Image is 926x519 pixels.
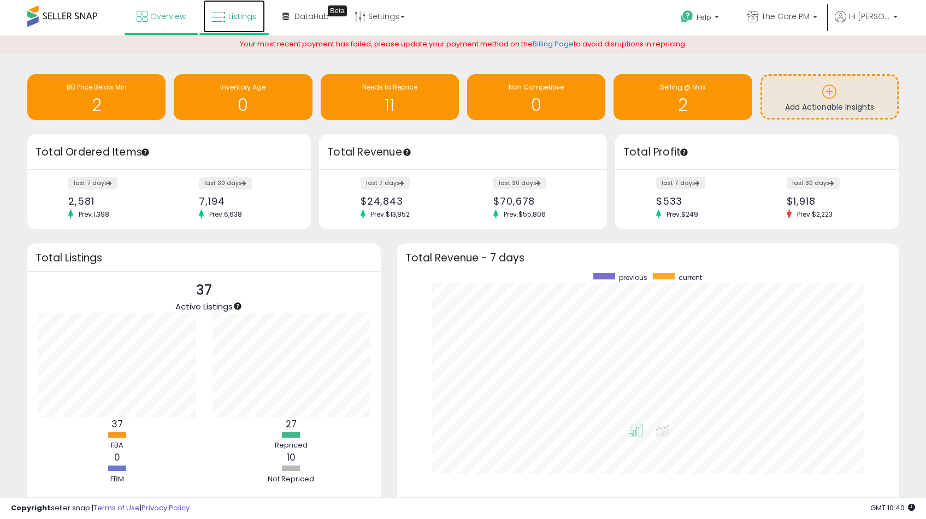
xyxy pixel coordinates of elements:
span: DataHub [294,11,329,22]
h1: 2 [619,96,746,114]
span: Active Listings [175,301,233,312]
b: 27 [286,417,297,431]
span: Listings [228,11,257,22]
label: last 7 days [656,177,705,189]
div: Repriced [258,440,324,451]
span: BB Price Below Min [67,82,127,92]
label: last 30 days [787,177,840,189]
span: Prev: 6,638 [204,210,247,219]
i: Get Help [680,10,694,23]
div: Tooltip anchor [233,301,243,311]
strong: Copyright [11,503,51,513]
span: Add Actionable Insights [785,102,874,112]
span: Prev: 1,398 [73,210,115,219]
h3: Total Profit [623,145,890,160]
h3: Total Revenue [327,145,599,160]
b: 10 [287,451,296,464]
a: Inventory Age 0 [174,74,312,120]
div: 2,581 [68,195,161,207]
a: Hi [PERSON_NAME] [835,11,898,35]
span: 2025-10-8 10:40 GMT [870,503,915,513]
span: Prev: $2,223 [792,210,838,219]
h1: 2 [33,96,160,114]
h3: Total Ordered Items [36,145,303,160]
a: Needs to Reprice 11 [321,74,459,120]
h3: Total Listings [36,254,373,262]
div: $70,678 [493,195,588,207]
span: Hi [PERSON_NAME] [849,11,890,22]
span: Inventory Age [220,82,266,92]
h1: 0 [179,96,306,114]
label: last 30 days [199,177,252,189]
div: Not Repriced [258,474,324,485]
span: Prev: $55,806 [498,210,551,219]
a: Billing Page [533,39,574,49]
b: 0 [114,451,120,464]
span: Needs to Reprice [362,82,417,92]
div: FBM [84,474,150,485]
div: Tooltip anchor [679,147,689,157]
span: previous [619,273,647,282]
h1: 0 [473,96,600,114]
div: Tooltip anchor [328,5,347,16]
h3: Total Revenue - 7 days [405,254,890,262]
p: 37 [175,280,233,301]
label: last 7 days [68,177,117,189]
a: Terms of Use [93,503,140,513]
label: last 7 days [361,177,410,189]
span: Help [697,13,711,22]
div: $24,843 [361,195,455,207]
span: Selling @ Max [660,82,706,92]
span: Your most recent payment has failed, please update your payment method on the to avoid disruption... [240,39,687,49]
a: BB Price Below Min 2 [27,74,166,120]
span: Overview [150,11,186,22]
span: Prev: $249 [661,210,704,219]
span: Prev: $13,852 [365,210,415,219]
a: Non Competitive 0 [467,74,605,120]
span: The Core PM [762,11,810,22]
div: seller snap | | [11,503,190,514]
span: Non Competitive [509,82,564,92]
a: Add Actionable Insights [762,76,897,118]
div: $1,918 [787,195,880,207]
a: Privacy Policy [141,503,190,513]
div: 7,194 [199,195,292,207]
div: Tooltip anchor [140,147,150,157]
label: last 30 days [493,177,546,189]
b: 37 [111,417,123,431]
div: FBA [84,440,150,451]
a: Help [672,2,730,35]
a: Selling @ Max 2 [614,74,752,120]
div: Tooltip anchor [402,147,412,157]
h1: 11 [326,96,453,114]
span: current [679,273,702,282]
div: $533 [656,195,749,207]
